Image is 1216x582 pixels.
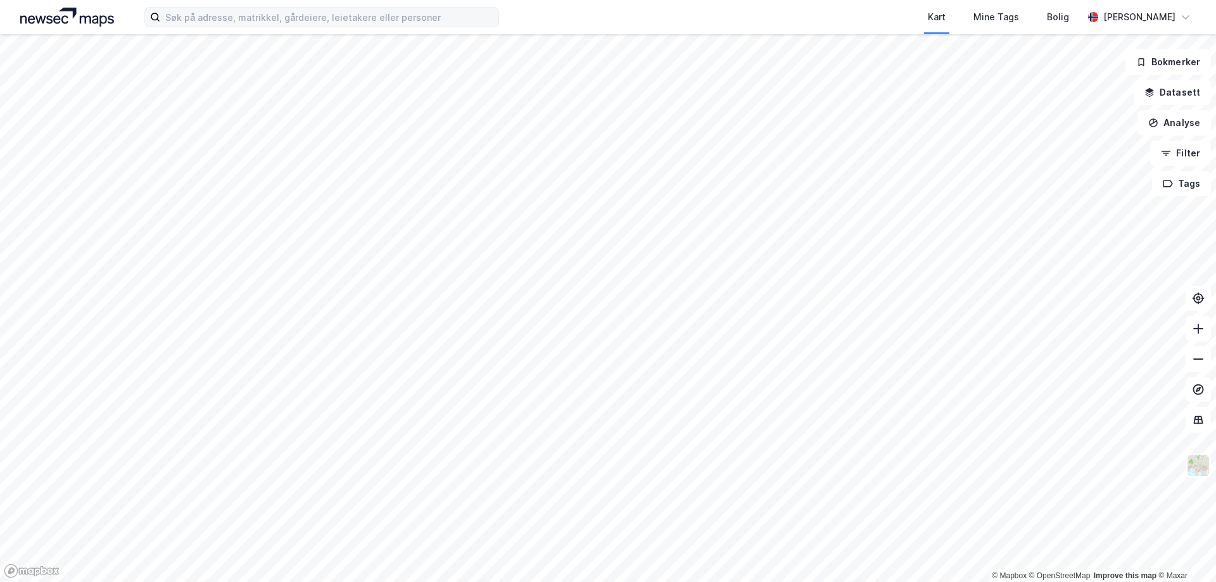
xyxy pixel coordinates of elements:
button: Filter [1150,141,1211,166]
iframe: Chat Widget [1153,521,1216,582]
a: Improve this map [1094,571,1156,580]
img: logo.a4113a55bc3d86da70a041830d287a7e.svg [20,8,114,27]
a: Mapbox homepage [4,564,60,578]
div: Kart [928,9,946,25]
button: Bokmerker [1125,49,1211,75]
button: Analyse [1137,110,1211,136]
button: Tags [1152,171,1211,196]
img: Z [1186,453,1210,478]
div: Mine Tags [973,9,1019,25]
button: Datasett [1134,80,1211,105]
a: OpenStreetMap [1029,571,1091,580]
div: Bolig [1047,9,1069,25]
input: Søk på adresse, matrikkel, gårdeiere, leietakere eller personer [160,8,498,27]
div: [PERSON_NAME] [1103,9,1175,25]
a: Mapbox [992,571,1027,580]
div: Kontrollprogram for chat [1153,521,1216,582]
